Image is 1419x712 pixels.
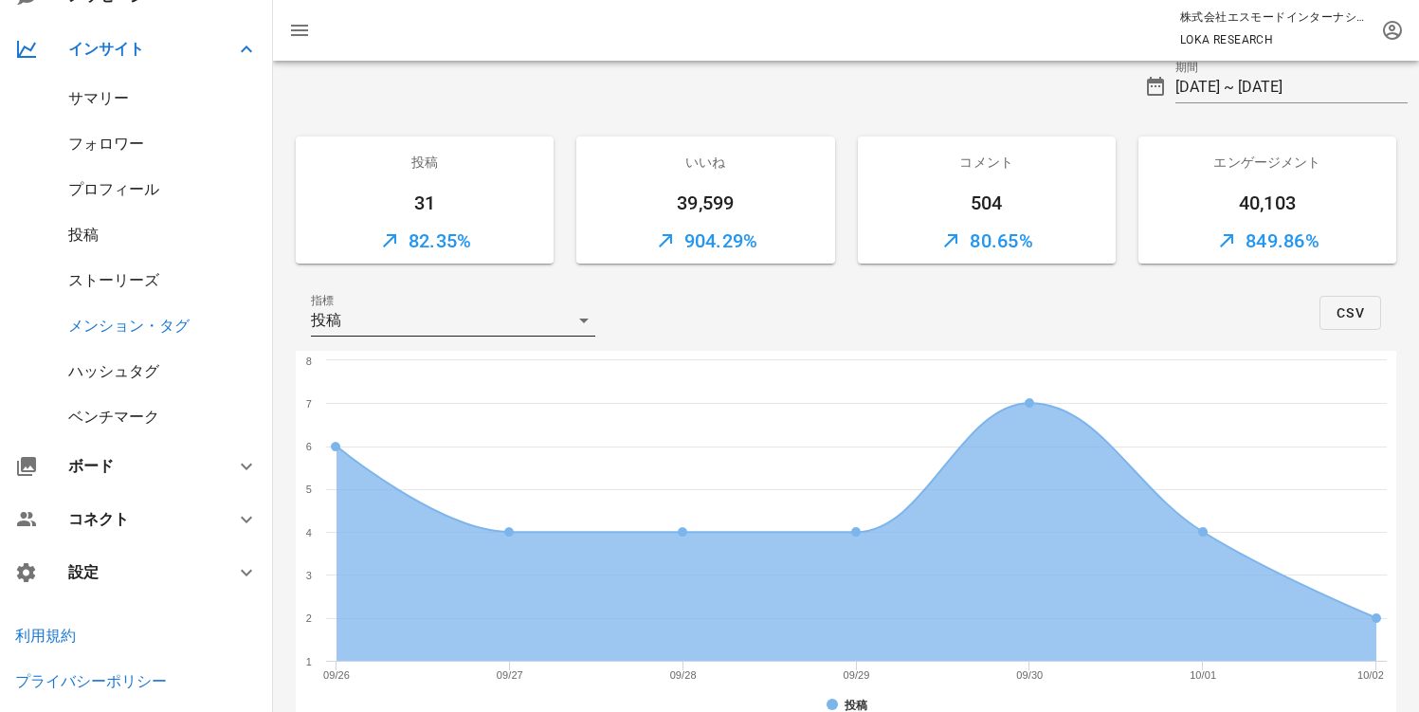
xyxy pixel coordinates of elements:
[68,40,212,58] div: インサイト
[858,218,1116,264] div: 80.65%
[15,672,167,690] a: プライバシーポリシー
[68,457,212,475] div: ボード
[311,312,341,329] div: 投稿
[670,669,697,681] text: 09/28
[68,510,212,528] div: コネクト
[296,137,554,188] div: 投稿
[1138,188,1396,218] div: 40,103
[576,188,834,218] div: 39,599
[68,563,212,581] div: 設定
[68,317,190,335] a: メンション・タグ
[576,137,834,188] div: いいね
[1138,218,1396,264] div: 849.86%
[858,137,1116,188] div: コメント
[306,612,312,624] text: 2
[68,180,159,198] a: プロフィール
[1190,669,1216,681] text: 10/01
[858,188,1116,218] div: 504
[68,226,99,244] a: 投稿
[296,218,554,264] div: 82.35%
[68,89,129,107] a: サマリー
[306,527,312,539] text: 4
[844,699,868,712] tspan: 投稿
[576,218,834,264] div: 904.29%
[306,484,312,495] text: 5
[68,135,144,153] a: フォロワー
[1016,669,1043,681] text: 09/30
[1138,137,1396,188] div: エンゲージメント
[15,627,76,645] a: 利用規約
[323,669,350,681] text: 09/26
[306,656,312,667] text: 1
[1336,305,1365,320] span: CSV
[306,570,312,581] text: 3
[1319,296,1381,330] button: CSV
[843,669,869,681] text: 09/29
[68,408,159,426] a: ベンチマーク
[68,271,159,289] a: ストーリーズ
[306,398,312,410] text: 7
[306,356,312,367] text: 8
[1180,8,1370,27] p: 株式会社エスモードインターナショナル
[497,669,523,681] text: 09/27
[296,188,554,218] div: 31
[1357,669,1384,681] text: 10/02
[1180,30,1370,49] p: LOKA RESEARCH
[68,362,159,380] a: ハッシュタグ
[306,441,312,452] text: 6
[311,305,595,336] div: 指標投稿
